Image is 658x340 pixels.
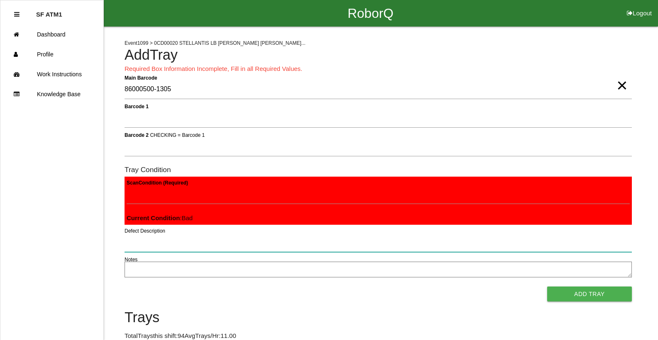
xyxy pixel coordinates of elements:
[125,256,137,263] label: Notes
[125,64,632,74] p: Required Box Information Incomplete, Fill in all Required Values.
[14,5,20,24] div: Close
[36,5,62,18] p: SF ATM1
[125,132,149,138] b: Barcode 2
[125,40,306,46] span: Event 1099 > 0CD00020 STELLANTIS LB [PERSON_NAME] [PERSON_NAME]...
[0,84,103,104] a: Knowledge Base
[150,132,205,138] span: CHECKING = Barcode 1
[125,103,149,109] b: Barcode 1
[125,75,157,80] b: Main Barcode
[127,180,188,185] b: Scan Condition (Required)
[125,166,632,174] h6: Tray Condition
[125,227,165,235] label: Defect Description
[0,64,103,84] a: Work Instructions
[127,214,180,221] b: Current Condition
[125,80,632,99] input: Required
[125,47,632,63] h4: Add Tray
[125,310,632,325] h4: Trays
[127,214,193,221] span: : Bad
[547,287,632,301] button: Add Tray
[0,44,103,64] a: Profile
[616,69,627,85] span: Clear Input
[0,24,103,44] a: Dashboard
